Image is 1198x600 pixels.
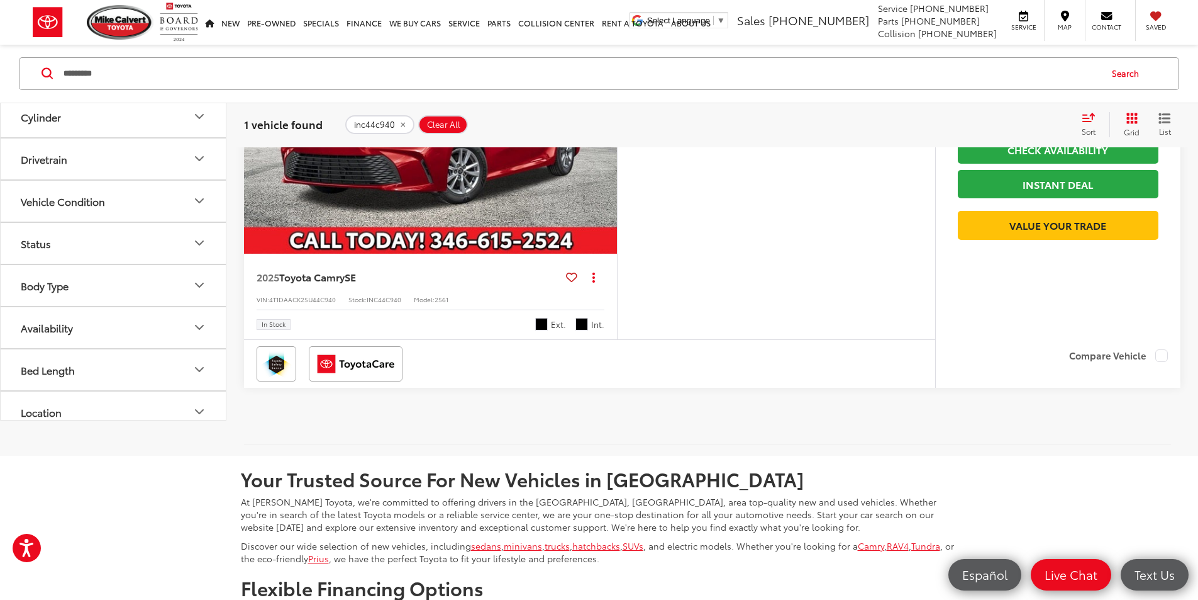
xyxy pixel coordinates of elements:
a: Text Us [1121,559,1189,591]
div: Drivetrain [21,153,67,165]
span: dropdown dots [592,272,595,282]
button: CylinderCylinder [1,96,227,137]
span: Underground [535,318,548,331]
div: Drivetrain [192,151,207,166]
a: RAV4 [887,540,909,552]
a: Value Your Trade [958,211,1158,239]
a: hatchbacks [572,540,620,552]
button: LocationLocation [1,392,227,433]
button: StatusStatus [1,223,227,264]
img: ToyotaCare Mike Calvert Toyota Houston TX [311,349,400,379]
span: SE [345,269,356,284]
div: Vehicle Condition [21,195,105,207]
h2: Your Trusted Source For New Vehicles in [GEOGRAPHIC_DATA] [241,468,958,489]
span: Black [575,318,588,331]
span: Int. [591,319,604,331]
button: Bed LengthBed Length [1,349,227,390]
a: Instant Deal [958,170,1158,198]
p: At [PERSON_NAME] Toyota, we're committed to offering drivers in the [GEOGRAPHIC_DATA], [GEOGRAPHI... [241,495,958,533]
span: Saved [1142,23,1170,31]
a: trucks [545,540,570,552]
button: remove inc44c940 [345,115,414,134]
button: Body TypeBody Type [1,265,227,306]
span: VIN: [257,295,269,304]
span: Clear All [427,120,460,130]
span: 4T1DAACK2SU44C940 [269,295,336,304]
span: Parts [878,14,899,27]
a: SUVs [623,540,643,552]
input: Search by Make, Model, or Keyword [62,59,1100,89]
a: minivans [504,540,542,552]
span: Text Us [1128,567,1181,582]
div: Availability [192,320,207,335]
div: Status [192,235,207,251]
span: In Stock [262,321,286,327]
button: Search [1100,58,1157,89]
div: Cylinder [192,109,207,124]
button: Grid View [1109,112,1149,137]
span: Service [878,2,907,14]
button: Select sort value [1075,112,1109,137]
span: [PHONE_NUMBER] [918,27,997,40]
span: Ext. [551,319,566,331]
button: Actions [582,266,604,288]
span: Grid [1124,127,1140,137]
a: Live Chat [1031,559,1111,591]
div: Location [21,406,62,418]
span: Toyota Camry [279,269,345,284]
span: Stock: [348,295,367,304]
span: Contact [1092,23,1121,31]
span: [PHONE_NUMBER] [901,14,980,27]
span: INC44C940 [367,295,401,304]
a: sedans [471,540,501,552]
button: List View [1149,112,1180,137]
img: Mike Calvert Toyota [87,5,153,40]
span: 1 vehicle found [244,116,323,132]
span: Map [1051,23,1079,31]
div: Availability [21,322,73,334]
div: Bed Length [192,362,207,377]
span: [PHONE_NUMBER] [910,2,989,14]
img: Toyota Safety Sense Mike Calvert Toyota Houston TX [259,349,294,379]
a: Camry [858,540,884,552]
span: ▼ [717,16,725,25]
span: Collision [878,27,916,40]
span: Model: [414,295,435,304]
span: [PHONE_NUMBER] [768,12,869,28]
span: Sort [1082,126,1095,137]
a: Español [948,559,1021,591]
a: Tundra [911,540,940,552]
span: Español [956,567,1014,582]
div: Cylinder [21,111,61,123]
span: Live Chat [1038,567,1104,582]
label: Compare Vehicle [1069,349,1168,362]
span: 2561 [435,295,448,304]
div: Body Type [192,278,207,293]
button: Vehicle ConditionVehicle Condition [1,181,227,222]
a: 2025Toyota CamrySE [257,270,561,284]
div: Vehicle Condition [192,193,207,208]
p: Discover our wide selection of new vehicles, including , , , , , and electric models. Whether you... [241,540,958,565]
div: Location [192,404,207,419]
button: Clear All [418,115,468,134]
h2: Flexible Financing Options [241,577,958,598]
div: Status [21,237,51,249]
span: List [1158,126,1171,137]
div: Body Type [21,280,69,292]
span: inc44c940 [354,120,395,130]
a: Check Availability [958,135,1158,164]
span: 2025 [257,269,279,284]
button: AvailabilityAvailability [1,307,227,348]
a: Prius [308,552,329,565]
span: Sales [737,12,765,28]
span: Service [1009,23,1038,31]
button: DrivetrainDrivetrain [1,139,227,179]
div: Bed Length [21,364,75,376]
